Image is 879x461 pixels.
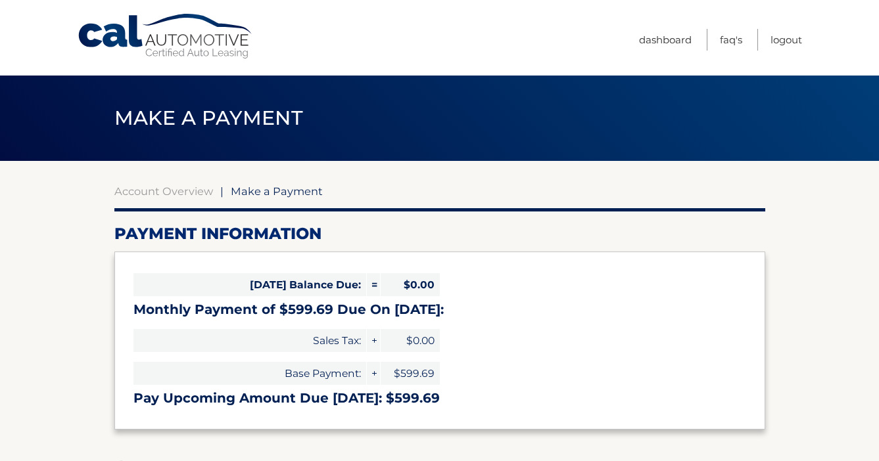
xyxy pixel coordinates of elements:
span: Make a Payment [114,106,303,130]
span: $0.00 [381,273,440,296]
a: Dashboard [639,29,692,51]
a: Cal Automotive [77,13,254,60]
span: Base Payment: [133,362,366,385]
span: + [367,329,380,352]
a: Account Overview [114,185,213,198]
span: = [367,273,380,296]
span: $599.69 [381,362,440,385]
span: Make a Payment [231,185,323,198]
h3: Monthly Payment of $599.69 Due On [DATE]: [133,301,746,318]
h2: Payment Information [114,224,765,244]
span: | [220,185,224,198]
a: FAQ's [720,29,742,51]
span: [DATE] Balance Due: [133,273,366,296]
h3: Pay Upcoming Amount Due [DATE]: $599.69 [133,390,746,406]
span: $0.00 [381,329,440,352]
span: + [367,362,380,385]
a: Logout [771,29,802,51]
span: Sales Tax: [133,329,366,352]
